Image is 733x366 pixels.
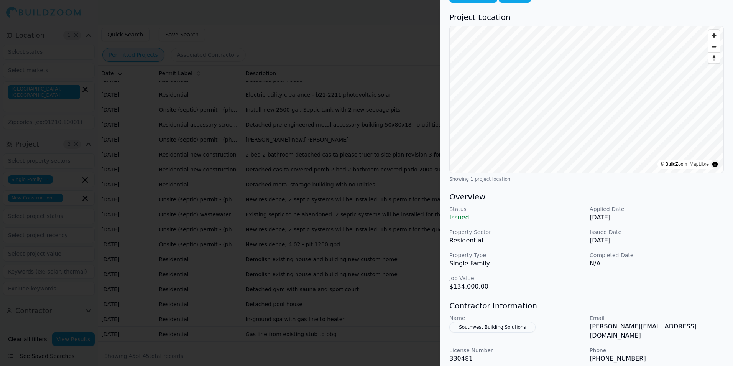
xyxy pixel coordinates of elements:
button: Zoom in [708,30,720,41]
p: License Number [449,346,583,354]
button: Southwest Building Solutions [449,322,535,333]
button: Zoom out [708,41,720,52]
p: Status [449,205,583,213]
p: Name [449,314,583,322]
canvas: Map [450,26,723,173]
p: $134,000.00 [449,282,583,291]
p: Property Sector [449,228,583,236]
p: Single Family [449,259,583,268]
p: 330481 [449,354,583,363]
h3: Overview [449,191,724,202]
p: Completed Date [590,251,724,259]
p: Residential [449,236,583,245]
p: Applied Date [590,205,724,213]
p: N/A [590,259,724,268]
a: MapLibre [690,162,709,167]
summary: Toggle attribution [710,160,720,169]
h3: Project Location [449,12,724,23]
p: Issued [449,213,583,222]
p: [DATE] [590,213,724,222]
p: Property Type [449,251,583,259]
p: Email [590,314,724,322]
button: Reset bearing to north [708,52,720,63]
p: [DATE] [590,236,724,245]
div: Showing 1 project location [449,176,724,182]
p: Phone [590,346,724,354]
h3: Contractor Information [449,300,724,311]
p: Job Value [449,274,583,282]
p: [PHONE_NUMBER] [590,354,724,363]
p: [PERSON_NAME][EMAIL_ADDRESS][DOMAIN_NAME] [590,322,724,340]
p: Issued Date [590,228,724,236]
div: © BuildZoom | [661,160,709,168]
